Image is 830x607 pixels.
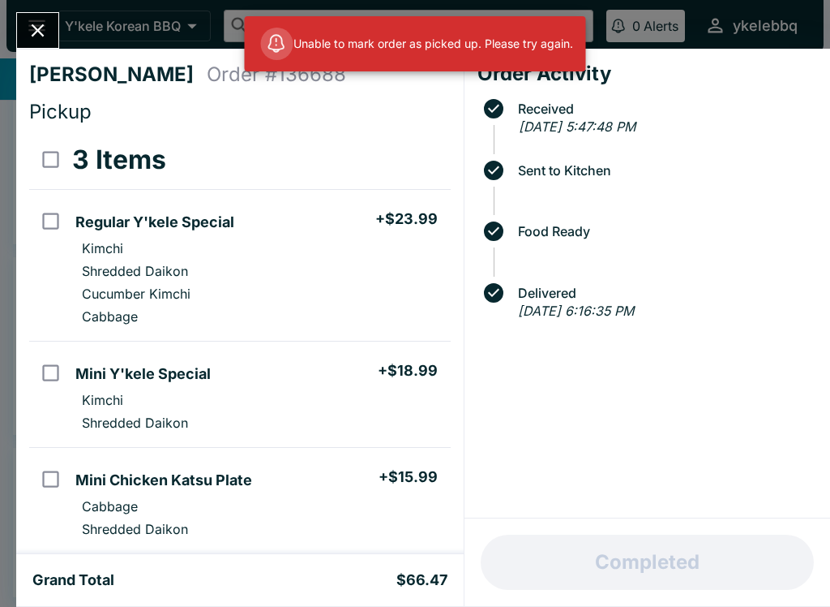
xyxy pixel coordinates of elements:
[82,263,188,279] p: Shredded Daikon
[75,364,211,384] h5: Mini Y'kele Special
[207,62,346,87] h4: Order # 136688
[29,100,92,123] span: Pickup
[29,131,451,553] table: orders table
[82,498,138,514] p: Cabbage
[82,415,188,431] p: Shredded Daikon
[510,163,817,178] span: Sent to Kitchen
[82,308,138,325] p: Cabbage
[375,209,438,229] h5: + $23.99
[510,101,817,116] span: Received
[82,521,188,537] p: Shredded Daikon
[17,13,58,48] button: Close
[75,213,234,232] h5: Regular Y'kele Special
[477,62,817,86] h4: Order Activity
[379,467,438,487] h5: + $15.99
[82,240,123,256] p: Kimchi
[32,570,114,590] h5: Grand Total
[518,303,634,319] em: [DATE] 6:16:35 PM
[378,361,438,381] h5: + $18.99
[72,144,166,176] h3: 3 Items
[510,286,817,300] span: Delivered
[519,118,635,135] em: [DATE] 5:47:48 PM
[261,21,573,67] div: Unable to mark order as picked up. Please try again.
[75,471,252,490] h5: Mini Chicken Katsu Plate
[82,392,123,408] p: Kimchi
[396,570,447,590] h5: $66.47
[82,286,190,302] p: Cucumber Kimchi
[29,62,207,87] h4: [PERSON_NAME]
[510,224,817,239] span: Food Ready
